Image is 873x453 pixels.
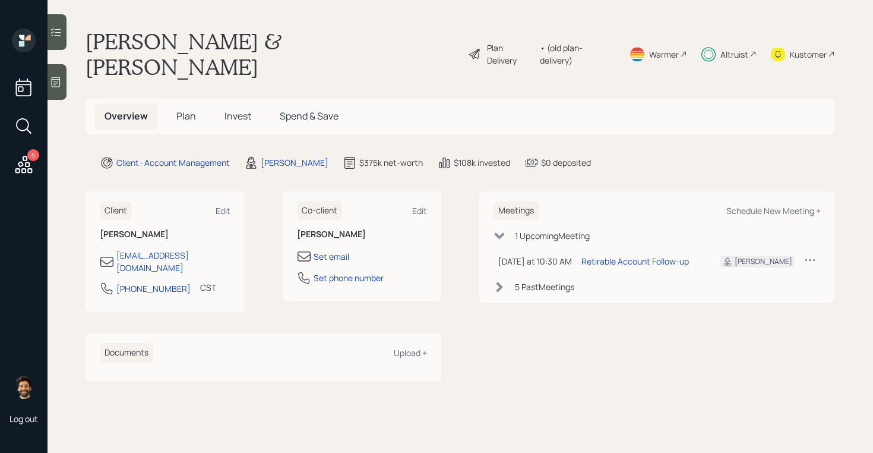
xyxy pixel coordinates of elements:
span: Spend & Save [280,109,339,122]
div: [PERSON_NAME] [261,156,328,169]
div: $108k invested [454,156,510,169]
h6: [PERSON_NAME] [100,229,230,240]
h1: [PERSON_NAME] & [PERSON_NAME] [86,29,458,80]
img: eric-schwartz-headshot.png [12,375,36,399]
div: Kustomer [790,48,827,61]
div: Upload + [394,347,427,358]
div: Edit [412,205,427,216]
h6: Documents [100,343,153,363]
div: Warmer [649,48,679,61]
div: • (old plan-delivery) [540,42,615,67]
div: $375k net-worth [359,156,423,169]
div: Schedule New Meeting + [726,205,821,216]
h6: Co-client [297,201,342,221]
div: Client · Account Management [116,156,230,169]
div: 5 Past Meeting s [515,281,574,293]
div: $0 deposited [541,156,591,169]
div: Altruist [720,48,748,61]
span: Plan [176,109,196,122]
div: Set email [314,250,349,263]
div: 1 Upcoming Meeting [515,229,590,242]
div: [PERSON_NAME] [735,256,792,267]
h6: Meetings [494,201,539,221]
div: Retirable Account Follow-up [581,255,689,268]
div: Plan Delivery [487,42,534,67]
div: [EMAIL_ADDRESS][DOMAIN_NAME] [116,249,230,274]
div: [PHONE_NUMBER] [116,282,191,295]
div: Edit [216,205,230,216]
span: Overview [105,109,148,122]
span: Invest [224,109,251,122]
div: 5 [27,149,39,161]
h6: Client [100,201,132,221]
div: Log out [10,413,38,424]
div: CST [200,281,216,294]
h6: [PERSON_NAME] [297,229,428,240]
div: Set phone number [314,272,384,284]
div: [DATE] at 10:30 AM [498,255,572,268]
